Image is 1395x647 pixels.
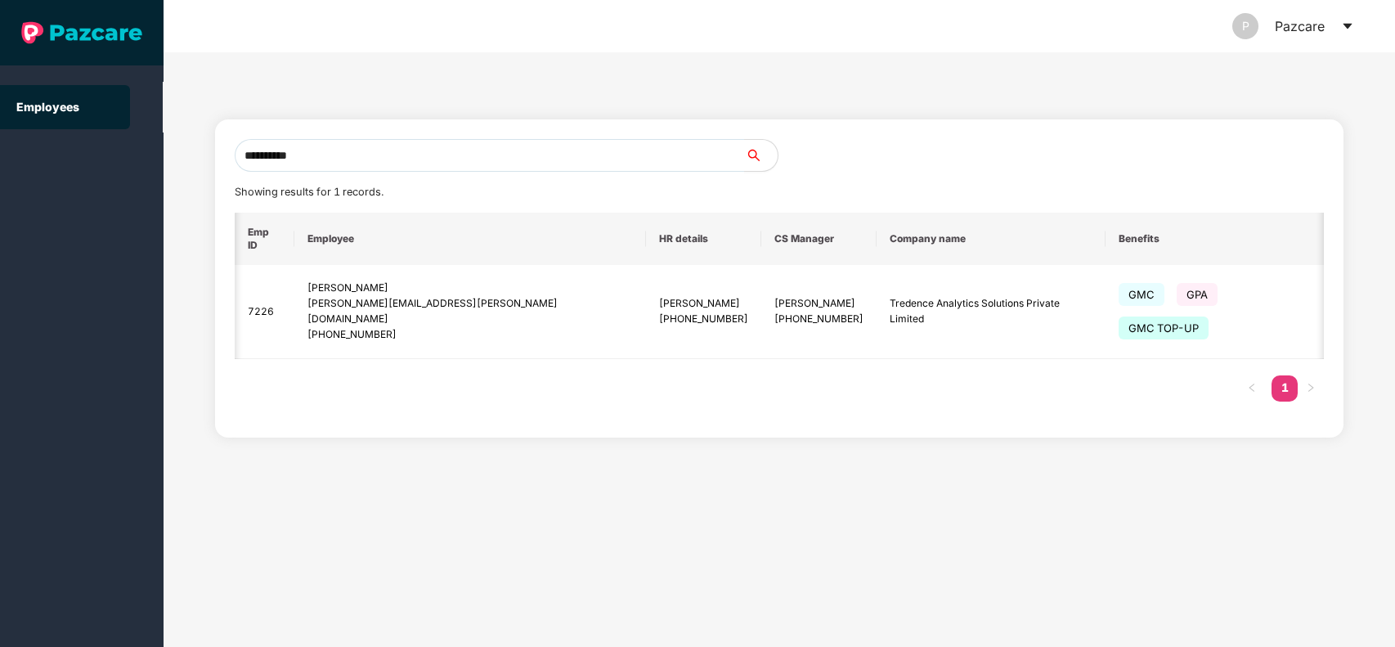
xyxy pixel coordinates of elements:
div: [PHONE_NUMBER] [659,312,748,327]
span: left [1247,383,1257,393]
td: 7226 [235,265,294,359]
div: [PERSON_NAME][EMAIL_ADDRESS][PERSON_NAME][DOMAIN_NAME] [307,296,633,327]
span: search [744,149,778,162]
span: caret-down [1341,20,1354,33]
span: right [1306,383,1316,393]
a: 1 [1272,375,1298,400]
th: CS Manager [761,213,877,265]
span: Showing results for 1 records. [235,186,384,198]
div: [PERSON_NAME] [307,281,633,296]
th: Benefits [1106,213,1343,265]
th: Emp ID [235,213,294,265]
button: search [744,139,778,172]
button: left [1239,375,1265,402]
span: P [1242,13,1249,39]
div: [PHONE_NUMBER] [307,327,633,343]
th: Company name [877,213,1106,265]
li: Previous Page [1239,375,1265,402]
a: Employees [16,100,79,114]
span: GMC [1119,283,1164,306]
div: [PERSON_NAME] [774,296,863,312]
span: GPA [1177,283,1218,306]
th: Employee [294,213,646,265]
div: [PHONE_NUMBER] [774,312,863,327]
div: [PERSON_NAME] [659,296,748,312]
li: Next Page [1298,375,1324,402]
th: HR details [646,213,761,265]
li: 1 [1272,375,1298,402]
td: Tredence Analytics Solutions Private Limited [877,265,1106,359]
span: GMC TOP-UP [1119,317,1209,339]
button: right [1298,375,1324,402]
